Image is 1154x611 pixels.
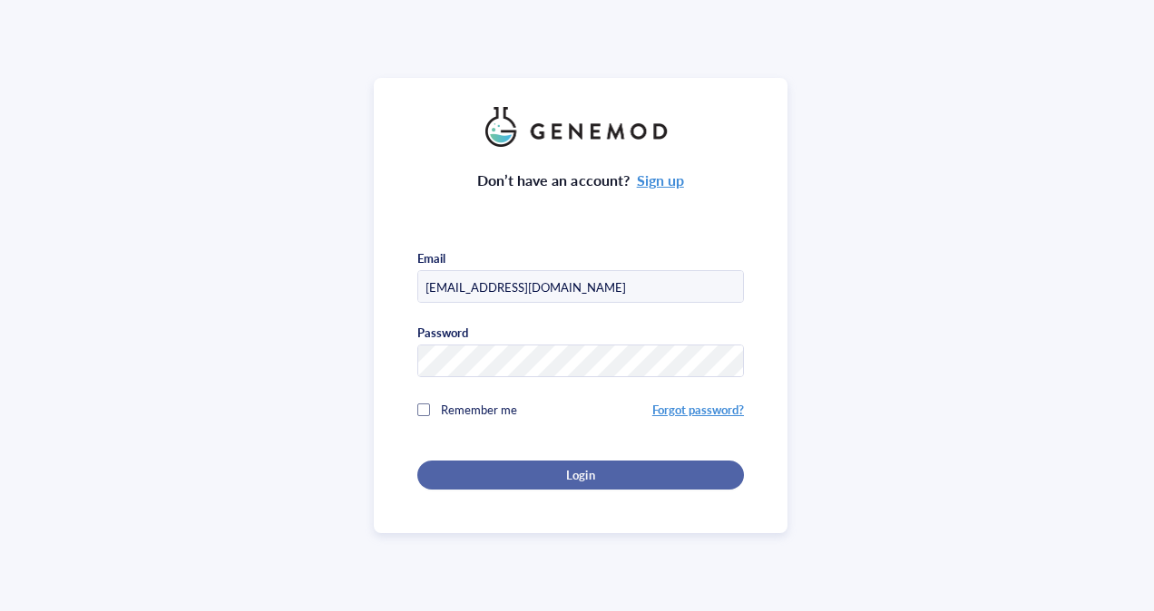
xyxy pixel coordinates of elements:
[637,170,684,190] a: Sign up
[417,250,445,267] div: Email
[477,169,684,192] div: Don’t have an account?
[485,107,676,147] img: genemod_logo_light-BcqUzbGq.png
[566,467,594,483] span: Login
[652,401,744,418] a: Forgot password?
[417,461,744,490] button: Login
[417,325,468,341] div: Password
[441,401,517,418] span: Remember me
